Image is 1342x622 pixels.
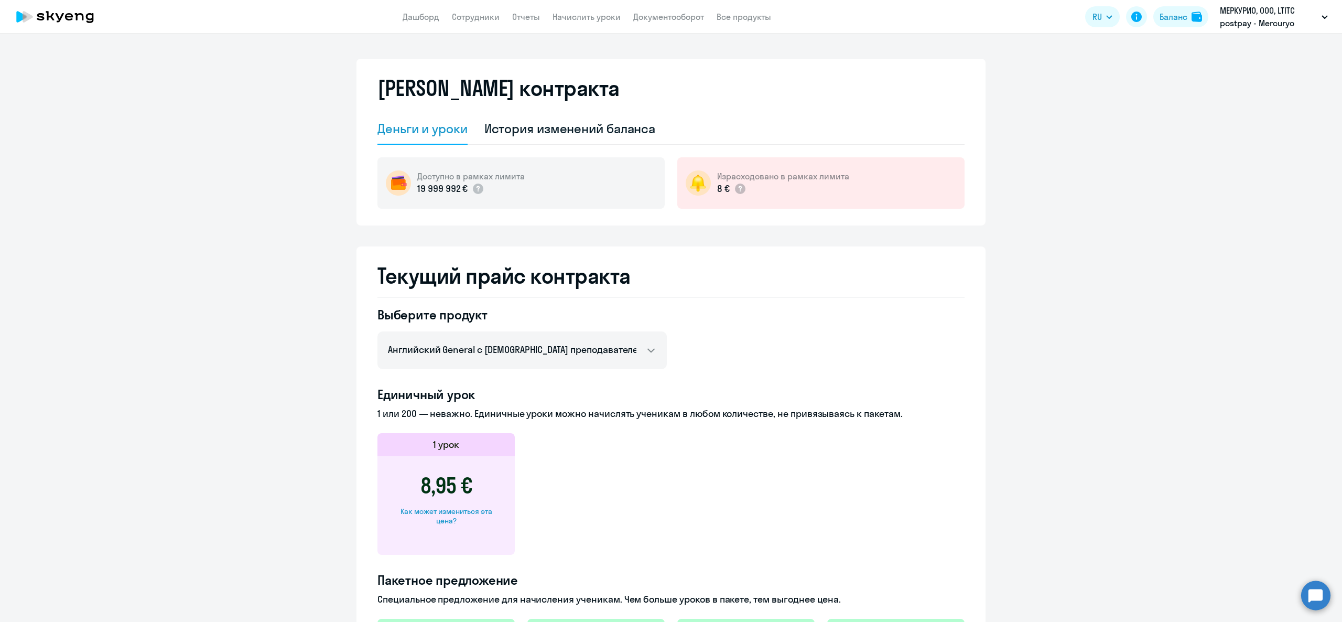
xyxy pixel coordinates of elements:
a: Документооборот [633,12,704,22]
button: RU [1085,6,1120,27]
button: Балансbalance [1153,6,1208,27]
h5: Доступно в рамках лимита [417,170,525,182]
div: Баланс [1160,10,1187,23]
h4: Пакетное предложение [377,572,965,588]
p: 19 999 992 € [417,182,468,196]
p: 1 или 200 — неважно. Единичные уроки можно начислять ученикам в любом количестве, не привязываясь... [377,407,965,421]
img: wallet-circle.png [386,170,411,196]
p: МЕРКУРИО, ООО, LTITC postpay - Mercuryo [1220,4,1317,29]
button: МЕРКУРИО, ООО, LTITC postpay - Mercuryo [1215,4,1333,29]
p: 8 € [717,182,730,196]
h5: 1 урок [433,438,459,452]
p: Специальное предложение для начисления ученикам. Чем больше уроков в пакете, тем выгоднее цена. [377,593,965,606]
a: Начислить уроки [553,12,621,22]
h5: Израсходовано в рамках лимита [717,170,849,182]
a: Отчеты [512,12,540,22]
h4: Единичный урок [377,386,965,403]
a: Сотрудники [452,12,500,22]
h2: [PERSON_NAME] контракта [377,76,620,101]
div: Как может измениться эта цена? [394,507,498,526]
img: balance [1192,12,1202,22]
h4: Выберите продукт [377,306,667,323]
img: bell-circle.png [686,170,711,196]
a: Дашборд [403,12,439,22]
h2: Текущий прайс контракта [377,263,965,288]
h3: 8,95 € [420,473,472,498]
a: Все продукты [717,12,771,22]
span: RU [1092,10,1102,23]
div: История изменений баланса [484,120,656,137]
div: Деньги и уроки [377,120,468,137]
